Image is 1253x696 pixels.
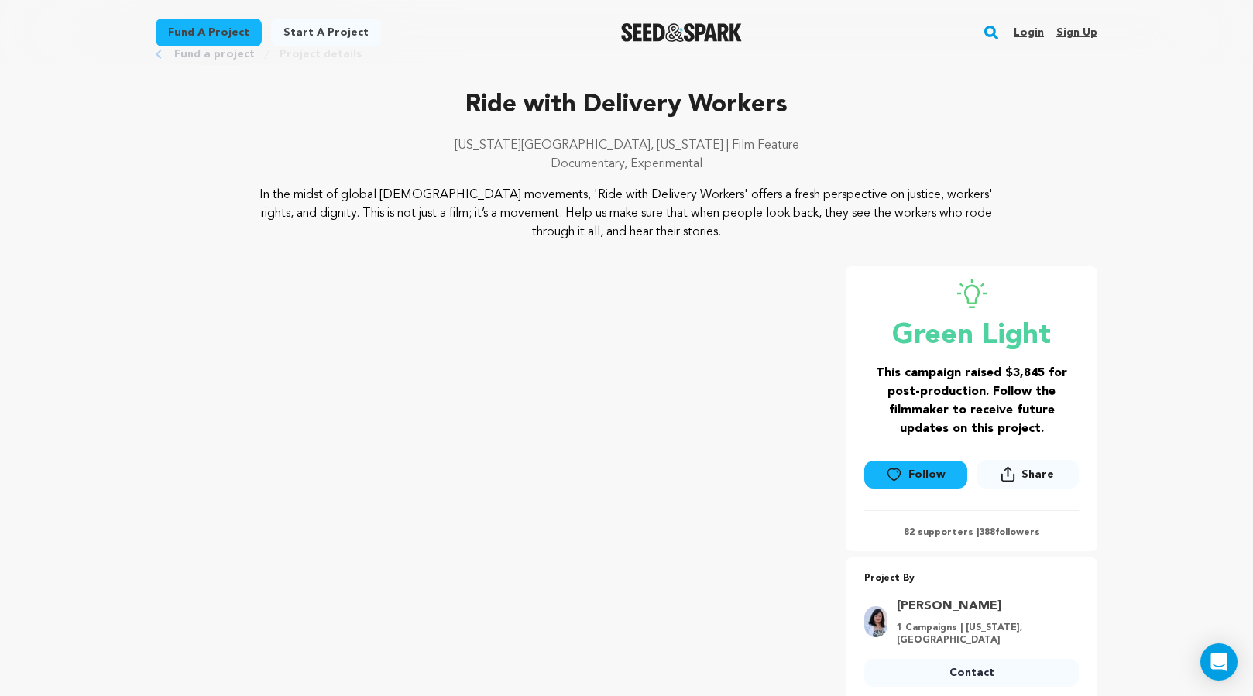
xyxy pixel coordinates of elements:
a: Fund a project [156,19,262,46]
button: Share [977,460,1079,489]
a: Follow [864,461,966,489]
span: 388 [979,528,995,537]
p: In the midst of global [DEMOGRAPHIC_DATA] movements, 'Ride with Delivery Workers' offers a fresh ... [250,186,1004,242]
span: Share [977,460,1079,495]
p: 82 supporters | followers [864,526,1079,539]
img: 6b444f9afb713c45.jpg [864,606,887,637]
div: Open Intercom Messenger [1200,643,1238,681]
p: Documentary, Experimental [156,155,1097,173]
span: Share [1021,467,1054,482]
a: Login [1014,20,1044,45]
a: Start a project [271,19,381,46]
p: [US_STATE][GEOGRAPHIC_DATA], [US_STATE] | Film Feature [156,136,1097,155]
p: Green Light [864,321,1079,351]
a: Seed&Spark Homepage [621,23,743,42]
p: 1 Campaigns | [US_STATE], [GEOGRAPHIC_DATA] [897,622,1069,646]
p: Ride with Delivery Workers [156,87,1097,124]
a: Contact [864,659,1079,687]
a: Goto Jing Wang profile [897,597,1069,615]
img: Seed&Spark Logo Dark Mode [621,23,743,42]
p: Project By [864,570,1079,588]
h3: This campaign raised $3,845 for post-production. Follow the filmmaker to receive future updates o... [864,364,1079,438]
a: Sign up [1056,20,1097,45]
